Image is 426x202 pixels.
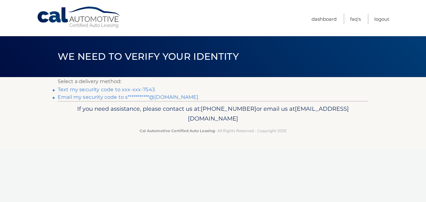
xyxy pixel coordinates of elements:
a: Cal Automotive [37,6,121,29]
p: - All Rights Reserved - Copyright 2025 [62,127,364,134]
strong: Cal Automotive Certified Auto Leasing [140,128,215,133]
a: FAQ's [350,14,361,24]
a: Text my security code to xxx-xxx-7543 [58,87,155,93]
a: Logout [374,14,389,24]
span: [PHONE_NUMBER] [201,105,256,112]
p: Select a delivery method: [58,77,368,86]
span: We need to verify your identity [58,51,239,62]
p: If you need assistance, please contact us at: or email us at [62,104,364,124]
a: Dashboard [312,14,337,24]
